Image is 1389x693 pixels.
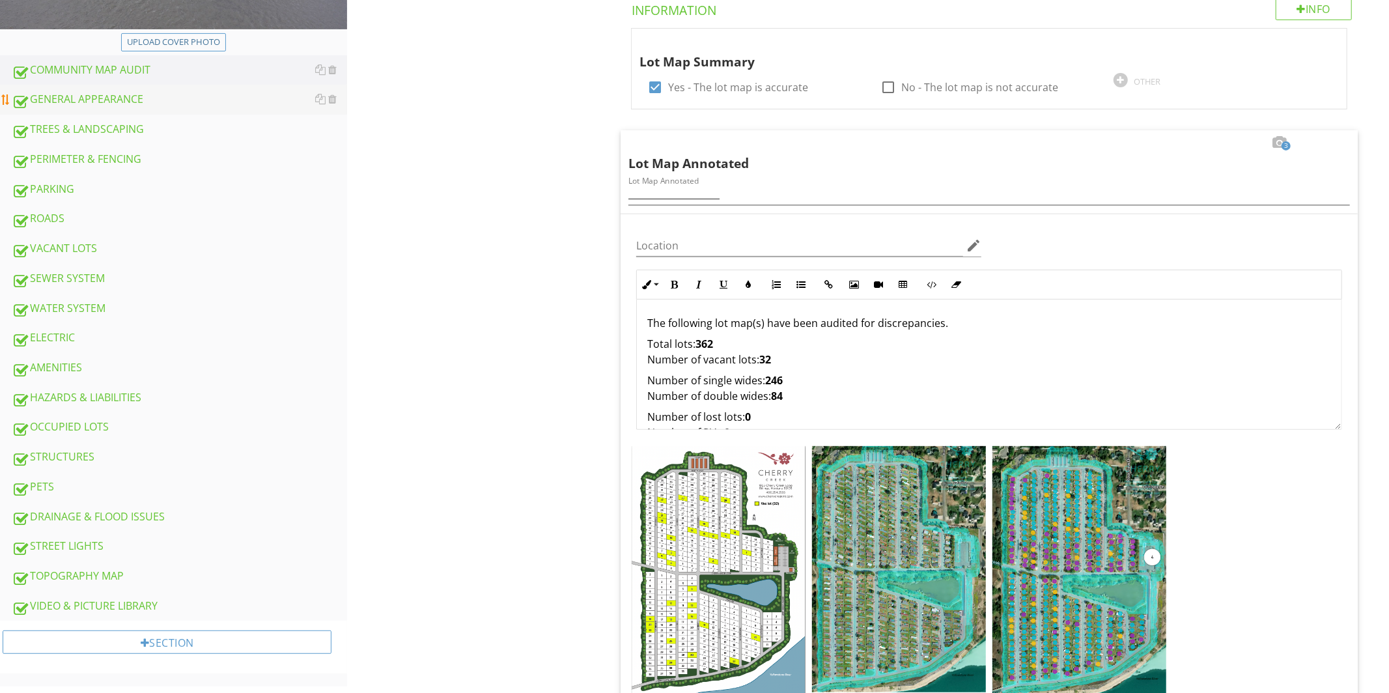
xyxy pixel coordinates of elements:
input: Lot Map Annotated [628,184,1350,205]
button: Italic (⌘I) [686,272,711,297]
div: PARKING [12,181,347,198]
div: OTHER [1134,76,1160,87]
p: The following lot map(s) have been audited for discrepancies. [647,315,1331,331]
div: Section [3,630,331,654]
div: TOPOGRAPHY MAP [12,568,347,585]
div: ELECTRIC [12,330,347,346]
label: Yes - The lot map is accurate [668,81,808,94]
input: Location [636,235,963,257]
button: Insert Link (⌘K) [817,272,841,297]
strong: 32 [759,352,771,367]
span: 3 [1282,141,1291,150]
div: STRUCTURES [12,449,347,466]
label: No - The lot map is not accurate [901,81,1058,94]
img: data [812,446,986,692]
div: TREES & LANDSCAPING [12,121,347,138]
strong: 0 [745,410,751,424]
div: VACANT LOTS [12,240,347,257]
button: Upload cover photo [121,33,226,51]
p: Total lots: Number of vacant lots: [647,336,1331,367]
div: PERIMETER & FENCING [12,151,347,168]
div: Upload cover photo [127,36,220,49]
button: Code View [919,272,944,297]
div: ROADS [12,210,347,227]
div: AMENITIES [12,360,347,376]
div: VIDEO & PICTURE LIBRARY [12,598,347,615]
button: Underline (⌘U) [711,272,736,297]
button: Inline Style [637,272,662,297]
div: DRAINAGE & FLOOD ISSUES [12,509,347,526]
div: OCCUPIED LOTS [12,419,347,436]
p: Number of single wides: Number of double wides: [647,373,1331,404]
p: Number of lost lots: Number of RVs: [647,409,1331,440]
div: PETS [12,479,347,496]
button: Clear Formatting [944,272,968,297]
div: STREET LIGHTS [12,538,347,555]
div: SEWER SYSTEM [12,270,347,287]
button: Bold (⌘B) [662,272,686,297]
button: Unordered List [789,272,813,297]
div: GENERAL APPEARANCE [12,91,347,108]
strong: 362 [695,337,713,351]
div: Lot Map Annotated [628,135,1313,173]
button: Colors [736,272,761,297]
div: WATER SYSTEM [12,300,347,317]
strong: 246 [765,373,783,388]
strong: 84 [771,389,783,403]
strong: 0 [724,425,730,440]
div: HAZARDS & LIABILITIES [12,389,347,406]
div: Lot Map Summary [639,34,1304,72]
button: Ordered List [764,272,789,297]
button: Insert Video [866,272,891,297]
i: edit [966,238,981,253]
button: Insert Table [891,272,916,297]
button: Insert Image (⌘P) [841,272,866,297]
div: COMMUNITY MAP AUDIT [12,62,347,79]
